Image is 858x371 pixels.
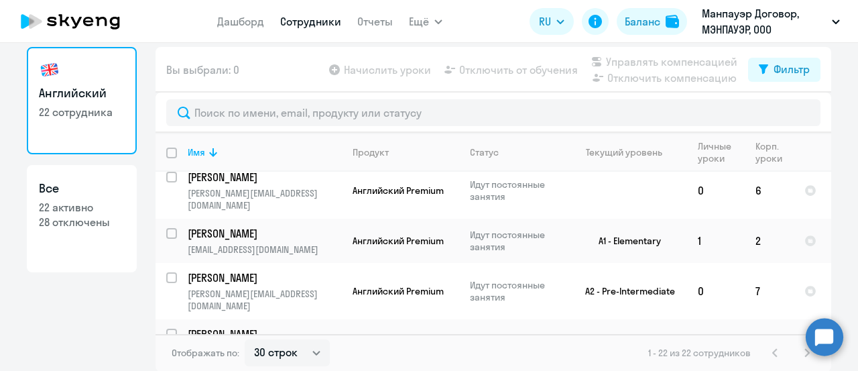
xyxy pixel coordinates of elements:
[702,5,826,38] p: Манпауэр Договор, МЭНПАУЭР, ООО
[695,5,847,38] button: Манпауэр Договор, МЭНПАУЭР, ООО
[666,15,679,28] img: balance
[687,219,745,263] td: 1
[188,146,205,158] div: Имя
[39,200,125,215] p: 22 активно
[530,8,574,35] button: RU
[470,229,562,253] p: Идут постоянные занятия
[755,140,793,164] div: Корп. уроки
[217,15,264,28] a: Дашборд
[748,58,820,82] button: Фильтр
[353,146,458,158] div: Продукт
[39,180,125,197] h3: Все
[188,270,339,285] p: [PERSON_NAME]
[745,219,794,263] td: 2
[188,288,341,312] p: [PERSON_NAME][EMAIL_ADDRESS][DOMAIN_NAME]
[172,347,239,359] span: Отображать по:
[166,62,239,78] span: Вы выбрали: 0
[188,226,339,241] p: [PERSON_NAME]
[470,178,562,203] p: Идут постоянные занятия
[573,146,686,158] div: Текущий уровень
[687,162,745,219] td: 0
[687,263,745,319] td: 0
[353,146,389,158] div: Продукт
[539,13,551,30] span: RU
[188,170,341,184] a: [PERSON_NAME]
[353,235,444,247] span: Английский Premium
[39,59,60,81] img: english
[353,184,444,197] span: Английский Premium
[39,105,125,119] p: 22 сотрудника
[562,219,687,263] td: A1 - Elementary
[188,170,339,184] p: [PERSON_NAME]
[39,215,125,229] p: 28 отключены
[27,47,137,154] a: Английский22 сотрудника
[280,15,341,28] a: Сотрудники
[409,8,442,35] button: Ещё
[698,140,735,164] div: Личные уроки
[188,327,339,341] p: [PERSON_NAME]
[39,85,125,102] h3: Английский
[774,61,810,77] div: Фильтр
[562,263,687,319] td: A2 - Pre-Intermediate
[188,270,341,285] a: [PERSON_NAME]
[188,244,341,256] p: [EMAIL_ADDRESS][DOMAIN_NAME]
[745,162,794,219] td: 6
[470,279,562,303] p: Идут постоянные занятия
[470,146,562,158] div: Статус
[188,327,341,341] a: [PERSON_NAME]
[188,187,341,211] p: [PERSON_NAME][EMAIL_ADDRESS][DOMAIN_NAME]
[166,99,820,126] input: Поиск по имени, email, продукту или статусу
[745,263,794,319] td: 7
[357,15,393,28] a: Отчеты
[470,146,499,158] div: Статус
[625,13,660,30] div: Баланс
[353,285,444,297] span: Английский Premium
[188,226,341,241] a: [PERSON_NAME]
[188,146,341,158] div: Имя
[755,140,784,164] div: Корп. уроки
[409,13,429,30] span: Ещё
[617,8,687,35] button: Балансbalance
[648,347,751,359] span: 1 - 22 из 22 сотрудников
[586,146,662,158] div: Текущий уровень
[698,140,744,164] div: Личные уроки
[27,165,137,272] a: Все22 активно28 отключены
